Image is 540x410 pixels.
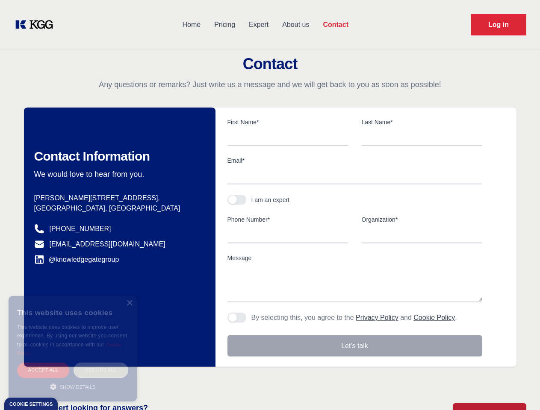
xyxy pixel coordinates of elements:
a: Contact [316,14,355,36]
button: Let's talk [227,335,482,357]
a: About us [275,14,316,36]
div: Accept all [17,363,69,378]
a: [PHONE_NUMBER] [50,224,111,234]
div: Show details [17,382,128,391]
a: Cookie Policy [413,314,455,321]
p: By selecting this, you agree to the and . [251,313,457,323]
label: First Name* [227,118,348,126]
h2: Contact [10,56,530,73]
p: [GEOGRAPHIC_DATA], [GEOGRAPHIC_DATA] [34,203,202,214]
div: I am an expert [251,196,290,204]
label: Email* [227,156,482,165]
a: Cookie Policy [17,342,121,356]
span: This website uses cookies to improve user experience. By using our website you consent to all coo... [17,324,127,348]
label: Last Name* [362,118,482,126]
a: Request Demo [471,14,526,35]
p: Any questions or remarks? Just write us a message and we will get back to you as soon as possible! [10,79,530,90]
iframe: Chat Widget [497,369,540,410]
a: [EMAIL_ADDRESS][DOMAIN_NAME] [50,239,165,249]
label: Message [227,254,482,262]
div: This website uses cookies [17,302,128,323]
div: Cookie settings [9,402,53,407]
p: [PERSON_NAME][STREET_ADDRESS], [34,193,202,203]
h2: Contact Information [34,149,202,164]
label: Organization* [362,215,482,224]
div: Decline all [74,363,128,378]
a: Pricing [207,14,242,36]
p: We would love to hear from you. [34,169,202,179]
a: Privacy Policy [356,314,398,321]
div: Close [126,300,133,307]
a: Expert [242,14,275,36]
a: Home [175,14,207,36]
span: Show details [60,384,96,389]
a: @knowledgegategroup [34,255,119,265]
a: KOL Knowledge Platform: Talk to Key External Experts (KEE) [14,18,60,32]
label: Phone Number* [227,215,348,224]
